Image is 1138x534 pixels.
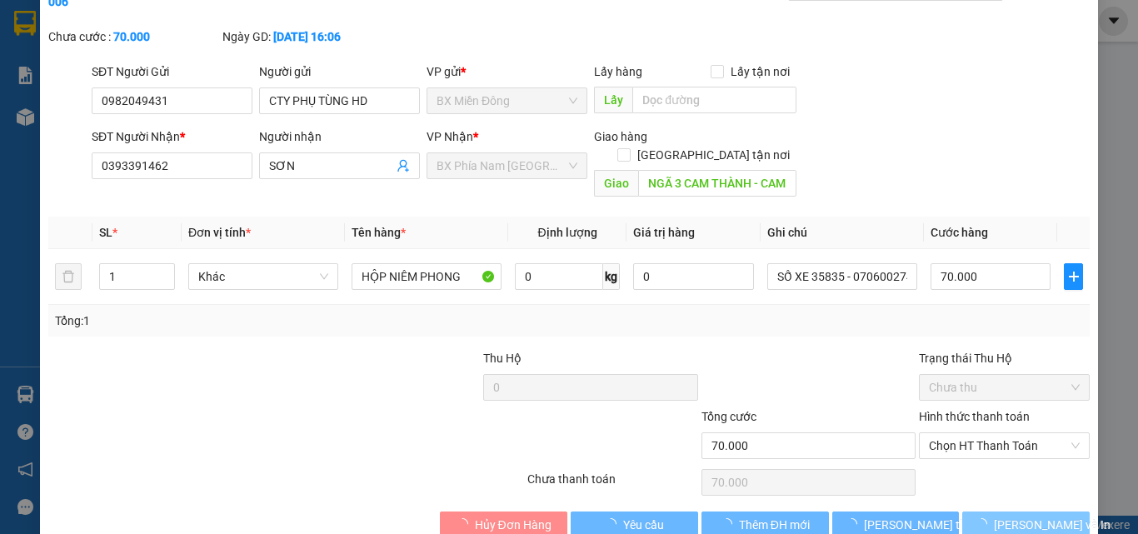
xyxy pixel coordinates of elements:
span: Giao [594,170,638,197]
b: [DATE] 16:06 [273,30,341,43]
span: loading [721,518,739,530]
div: Trạng thái Thu Hộ [919,349,1090,367]
b: 339 Đinh Bộ Lĩnh, P26 [8,92,87,123]
div: Tổng: 1 [55,312,441,330]
span: Thêm ĐH mới [739,516,810,534]
span: Chưa thu [929,375,1080,400]
li: VP BX Phía Nam [GEOGRAPHIC_DATA] [115,71,222,126]
span: BX Miền Đông [437,88,577,113]
div: Người gửi [259,62,420,81]
div: Ngày GD: [222,27,393,46]
button: plus [1064,263,1083,290]
span: SL [99,226,112,239]
span: Giá trị hàng [633,226,695,239]
label: Hình thức thanh toán [919,410,1030,423]
div: SĐT Người Gửi [92,62,252,81]
input: Dọc đường [638,170,796,197]
li: Cúc Tùng [8,8,242,40]
span: Tổng cước [701,410,756,423]
li: VP BX Miền Đông [8,71,115,89]
span: Tên hàng [352,226,406,239]
div: VP gửi [427,62,587,81]
span: [PERSON_NAME] và In [994,516,1111,534]
div: Chưa cước : [48,27,219,46]
span: Lấy hàng [594,65,642,78]
span: plus [1065,270,1082,283]
input: Dọc đường [632,87,796,113]
span: Đơn vị tính [188,226,251,239]
span: loading [846,518,864,530]
div: SĐT Người Nhận [92,127,252,146]
span: Khác [198,264,328,289]
div: Người nhận [259,127,420,146]
span: Lấy [594,87,632,113]
span: Lấy tận nơi [724,62,796,81]
span: Chọn HT Thanh Toán [929,433,1080,458]
button: delete [55,263,82,290]
span: Thu Hộ [483,352,522,365]
span: loading [976,518,994,530]
b: 70.000 [113,30,150,43]
span: loading [605,518,623,530]
input: VD: Bàn, Ghế [352,263,502,290]
input: Ghi Chú [767,263,917,290]
span: [GEOGRAPHIC_DATA] tận nơi [631,146,796,164]
span: loading [457,518,475,530]
span: Định lượng [537,226,596,239]
span: BX Phía Nam Nha Trang [437,153,577,178]
span: Hủy Đơn Hàng [475,516,552,534]
span: Giao hàng [594,130,647,143]
span: Cước hàng [931,226,988,239]
span: kg [603,263,620,290]
span: [PERSON_NAME] thay đổi [864,516,997,534]
span: user-add [397,159,410,172]
th: Ghi chú [761,217,924,249]
span: VP Nhận [427,130,473,143]
span: environment [8,92,20,104]
div: Chưa thanh toán [526,470,700,499]
span: Yêu cầu [623,516,664,534]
